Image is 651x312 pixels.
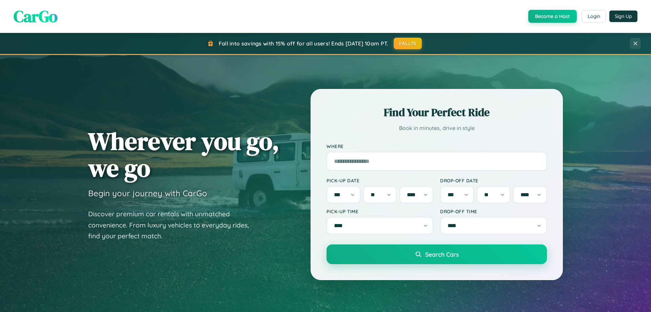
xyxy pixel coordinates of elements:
button: Become a Host [528,10,577,23]
button: Sign Up [609,11,637,22]
label: Pick-up Time [327,208,433,214]
h2: Find Your Perfect Ride [327,105,547,120]
p: Book in minutes, drive in style [327,123,547,133]
h3: Begin your journey with CarGo [88,188,207,198]
button: Login [582,10,606,22]
h1: Wherever you go, we go [88,128,279,181]
label: Drop-off Date [440,178,547,183]
span: Fall into savings with 15% off for all users! Ends [DATE] 10am PT. [219,40,389,47]
p: Discover premium car rentals with unmatched convenience. From luxury vehicles to everyday rides, ... [88,208,258,242]
span: Search Cars [425,251,459,258]
label: Pick-up Date [327,178,433,183]
button: Search Cars [327,244,547,264]
span: CarGo [14,5,58,27]
label: Where [327,143,547,149]
button: FALL15 [394,38,422,49]
label: Drop-off Time [440,208,547,214]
